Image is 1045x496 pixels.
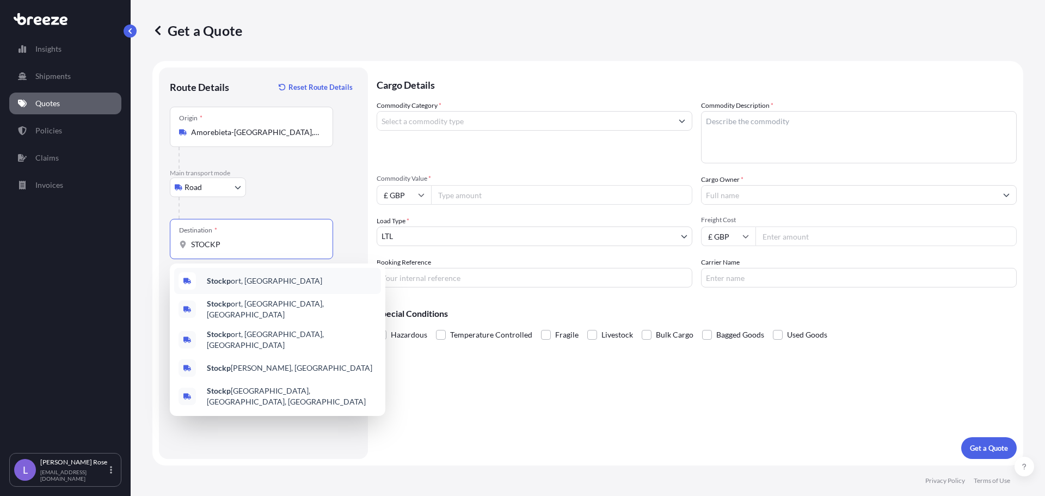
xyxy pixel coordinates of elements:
[377,174,692,183] span: Commodity Value
[170,81,229,94] p: Route Details
[35,44,62,54] p: Insights
[701,174,743,185] label: Cargo Owner
[170,264,385,416] div: Show suggestions
[40,458,108,467] p: [PERSON_NAME] Rose
[672,111,692,131] button: Show suggestions
[207,329,377,351] span: ort, [GEOGRAPHIC_DATA], [GEOGRAPHIC_DATA]
[702,185,997,205] input: Full name
[970,443,1008,454] p: Get a Quote
[701,100,773,111] label: Commodity Description
[382,231,393,242] span: LTL
[431,185,692,205] input: Type amount
[179,114,202,123] div: Origin
[755,226,1017,246] input: Enter amount
[207,298,377,320] span: ort, [GEOGRAPHIC_DATA], [GEOGRAPHIC_DATA]
[391,327,427,343] span: Hazardous
[207,363,372,373] span: [PERSON_NAME], [GEOGRAPHIC_DATA]
[23,464,28,475] span: L
[207,385,377,407] span: [GEOGRAPHIC_DATA], [GEOGRAPHIC_DATA], [GEOGRAPHIC_DATA]
[35,98,60,109] p: Quotes
[377,309,1017,318] p: Special Conditions
[997,185,1016,205] button: Show suggestions
[35,152,59,163] p: Claims
[179,226,217,235] div: Destination
[35,71,71,82] p: Shipments
[701,268,1017,287] input: Enter name
[207,275,322,286] span: ort, [GEOGRAPHIC_DATA]
[716,327,764,343] span: Bagged Goods
[450,327,532,343] span: Temperature Controlled
[974,476,1010,485] p: Terms of Use
[656,327,693,343] span: Bulk Cargo
[925,476,965,485] p: Privacy Policy
[207,363,231,372] b: Stockp
[787,327,827,343] span: Used Goods
[207,329,231,339] b: Stockp
[601,327,633,343] span: Livestock
[191,239,319,250] input: Destination
[170,177,246,197] button: Select transport
[377,100,441,111] label: Commodity Category
[377,268,692,287] input: Your internal reference
[191,127,319,138] input: Origin
[555,327,579,343] span: Fragile
[377,68,1017,100] p: Cargo Details
[170,169,357,177] p: Main transport mode
[701,257,740,268] label: Carrier Name
[207,276,231,285] b: Stockp
[40,469,108,482] p: [EMAIL_ADDRESS][DOMAIN_NAME]
[377,216,409,226] span: Load Type
[35,125,62,136] p: Policies
[185,182,202,193] span: Road
[377,257,431,268] label: Booking Reference
[207,299,231,308] b: Stockp
[377,111,672,131] input: Select a commodity type
[288,82,353,93] p: Reset Route Details
[35,180,63,191] p: Invoices
[152,22,242,39] p: Get a Quote
[701,216,1017,224] span: Freight Cost
[207,386,231,395] b: Stockp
